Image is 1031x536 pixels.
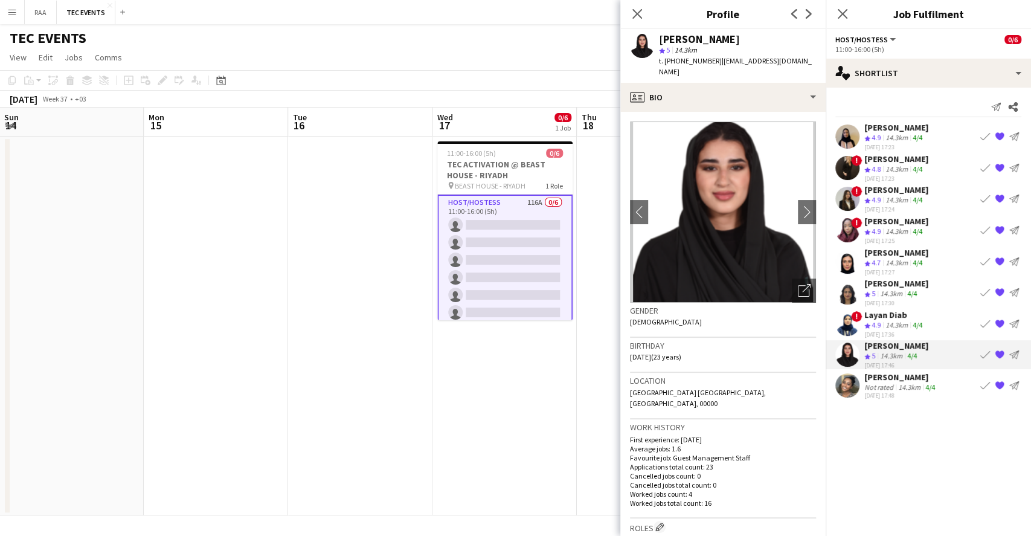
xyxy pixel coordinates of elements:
[826,6,1031,22] h3: Job Fulfilment
[883,195,910,205] div: 14.3km
[447,149,496,158] span: 11:00-16:00 (5h)
[878,351,905,361] div: 14.3km
[65,52,83,63] span: Jobs
[659,56,812,76] span: | [EMAIL_ADDRESS][DOMAIN_NAME]
[913,258,922,267] app-skills-label: 4/4
[872,320,881,329] span: 4.9
[913,195,922,204] app-skills-label: 4/4
[872,289,875,298] span: 5
[907,351,917,360] app-skills-label: 4/4
[630,388,766,408] span: [GEOGRAPHIC_DATA] [GEOGRAPHIC_DATA], [GEOGRAPHIC_DATA], 00000
[864,278,928,289] div: [PERSON_NAME]
[872,133,881,142] span: 4.9
[630,462,816,471] p: Applications total count: 23
[25,1,57,24] button: RAA
[864,174,928,182] div: [DATE] 17:23
[630,480,816,489] p: Cancelled jobs total count: 0
[872,195,881,204] span: 4.9
[437,159,573,181] h3: TEC ACTIVATION @ BEAST HOUSE - RIYADH
[864,361,928,369] div: [DATE] 17:46
[864,122,928,133] div: [PERSON_NAME]
[1004,35,1021,44] span: 0/6
[835,35,898,44] button: Host/Hostess
[883,164,910,175] div: 14.3km
[872,351,875,360] span: 5
[40,94,70,103] span: Week 37
[39,52,53,63] span: Edit
[435,118,453,132] span: 17
[630,444,816,453] p: Average jobs: 1.6
[659,56,722,65] span: t. [PHONE_NUMBER]
[925,383,935,392] app-skills-label: 4/4
[835,45,1021,54] div: 11:00-16:00 (5h)
[293,112,307,123] span: Tue
[883,258,910,268] div: 14.3km
[907,289,917,298] app-skills-label: 4/4
[630,352,681,361] span: [DATE] (23 years)
[60,50,88,65] a: Jobs
[630,521,816,534] h3: Roles
[835,35,888,44] span: Host/Hostess
[546,149,563,158] span: 0/6
[545,181,563,190] span: 1 Role
[659,34,740,45] div: [PERSON_NAME]
[630,499,816,508] p: Worked jobs total count: 16
[672,45,699,54] span: 14.3km
[851,218,862,228] span: !
[147,118,164,132] span: 15
[630,435,816,444] p: First experience: [DATE]
[57,1,115,24] button: TEC EVENTS
[2,118,19,132] span: 14
[630,121,816,303] img: Crew avatar or photo
[580,118,597,132] span: 18
[75,94,86,103] div: +03
[5,50,31,65] a: View
[864,330,925,338] div: [DATE] 17:36
[620,6,826,22] h3: Profile
[10,52,27,63] span: View
[95,52,122,63] span: Comms
[851,311,862,321] span: !
[291,118,307,132] span: 16
[864,340,928,351] div: [PERSON_NAME]
[872,258,881,267] span: 4.7
[826,59,1031,88] div: Shortlist
[630,422,816,433] h3: Work history
[864,309,925,320] div: Layan Diab
[864,299,928,307] div: [DATE] 17:30
[864,268,928,276] div: [DATE] 17:27
[864,372,937,383] div: [PERSON_NAME]
[455,181,525,190] span: BEAST HOUSE - RIYADH
[913,227,922,236] app-skills-label: 4/4
[864,247,928,258] div: [PERSON_NAME]
[630,305,816,316] h3: Gender
[630,375,816,386] h3: Location
[851,186,862,197] span: !
[872,164,881,173] span: 4.8
[554,113,571,122] span: 0/6
[864,392,937,399] div: [DATE] 17:48
[10,29,86,47] h1: TEC EVENTS
[896,383,923,392] div: 14.3km
[864,383,896,392] div: Not rated
[864,216,928,227] div: [PERSON_NAME]
[620,83,826,112] div: Bio
[555,123,571,132] div: 1 Job
[630,340,816,351] h3: Birthday
[437,112,453,123] span: Wed
[864,143,928,151] div: [DATE] 17:23
[630,317,702,326] span: [DEMOGRAPHIC_DATA]
[913,164,922,173] app-skills-label: 4/4
[792,279,816,303] div: Open photos pop-in
[630,489,816,499] p: Worked jobs count: 4
[913,133,922,142] app-skills-label: 4/4
[864,184,928,195] div: [PERSON_NAME]
[34,50,57,65] a: Edit
[878,289,905,299] div: 14.3km
[630,471,816,480] p: Cancelled jobs count: 0
[90,50,127,65] a: Comms
[666,45,670,54] span: 5
[10,93,37,105] div: [DATE]
[913,320,922,329] app-skills-label: 4/4
[864,153,928,164] div: [PERSON_NAME]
